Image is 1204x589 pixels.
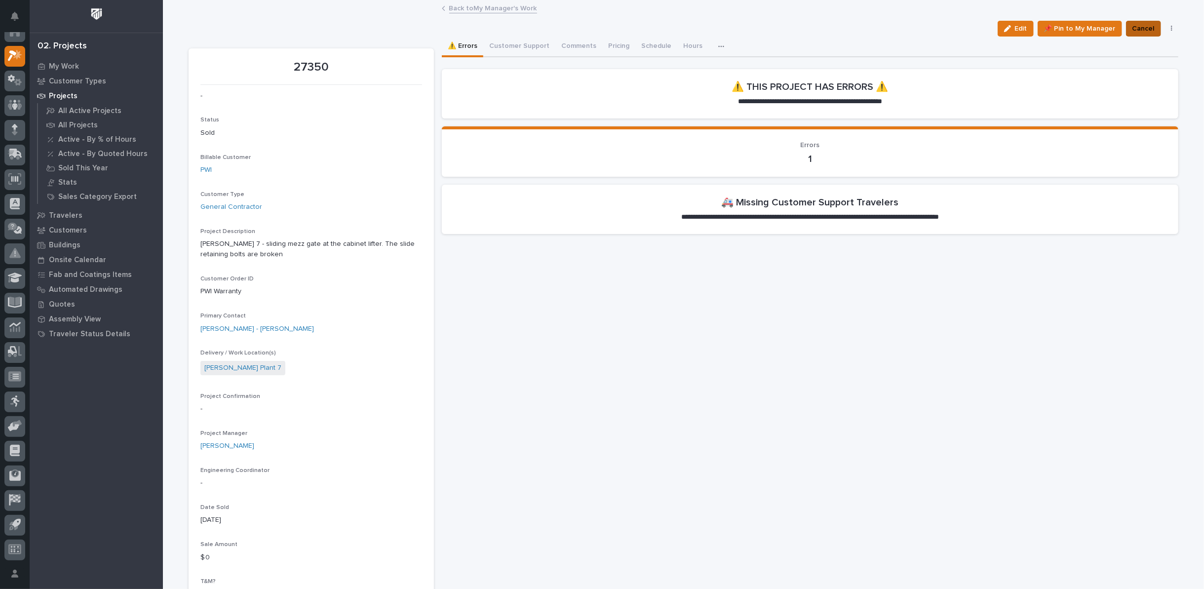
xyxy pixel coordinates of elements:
[12,12,25,28] div: Notifications
[30,326,163,341] a: Traveler Status Details
[200,431,247,436] span: Project Manager
[49,62,79,71] p: My Work
[1126,21,1161,37] button: Cancel
[483,37,555,57] button: Customer Support
[38,161,163,175] a: Sold This Year
[204,363,281,373] a: [PERSON_NAME] Plant 7
[1038,21,1122,37] button: 📌 Pin to My Manager
[200,239,422,260] p: [PERSON_NAME] 7 - sliding mezz gate at the cabinet lifter. The slide retaining bolts are broken
[38,132,163,146] a: Active - By % of Hours
[30,223,163,237] a: Customers
[30,297,163,312] a: Quotes
[200,505,229,510] span: Date Sold
[30,312,163,326] a: Assembly View
[998,21,1034,37] button: Edit
[30,88,163,103] a: Projects
[200,468,270,473] span: Engineering Coordinator
[454,153,1166,165] p: 1
[49,241,80,250] p: Buildings
[58,107,121,116] p: All Active Projects
[200,350,276,356] span: Delivery / Work Location(s)
[49,226,87,235] p: Customers
[38,104,163,118] a: All Active Projects
[200,324,314,334] a: [PERSON_NAME] - [PERSON_NAME]
[200,393,260,399] span: Project Confirmation
[200,515,422,525] p: [DATE]
[200,404,422,414] p: -
[200,165,212,175] a: PWI
[58,135,136,144] p: Active - By % of Hours
[1132,23,1155,35] span: Cancel
[38,118,163,132] a: All Projects
[49,77,106,86] p: Customer Types
[87,5,106,23] img: Workspace Logo
[200,202,262,212] a: General Contractor
[30,237,163,252] a: Buildings
[200,542,237,548] span: Sale Amount
[58,193,137,201] p: Sales Category Export
[677,37,708,57] button: Hours
[49,92,78,101] p: Projects
[38,41,87,52] div: 02. Projects
[801,142,820,149] span: Errors
[49,330,130,339] p: Traveler Status Details
[200,579,216,585] span: T&M?
[30,282,163,297] a: Automated Drawings
[58,178,77,187] p: Stats
[200,276,254,282] span: Customer Order ID
[49,300,75,309] p: Quotes
[30,59,163,74] a: My Work
[602,37,635,57] button: Pricing
[30,252,163,267] a: Onsite Calendar
[200,478,422,488] p: -
[30,267,163,282] a: Fab and Coatings Items
[200,155,251,160] span: Billable Customer
[555,37,602,57] button: Comments
[49,256,106,265] p: Onsite Calendar
[4,6,25,27] button: Notifications
[38,190,163,203] a: Sales Category Export
[58,164,108,173] p: Sold This Year
[200,192,244,197] span: Customer Type
[1015,24,1027,33] span: Edit
[732,81,889,93] h2: ⚠️ THIS PROJECT HAS ERRORS ⚠️
[200,286,422,297] p: PWI Warranty
[722,196,899,208] h2: 🚑 Missing Customer Support Travelers
[449,2,537,13] a: Back toMy Manager's Work
[30,74,163,88] a: Customer Types
[200,229,255,235] span: Project Description
[635,37,677,57] button: Schedule
[200,91,422,101] p: -
[58,121,98,130] p: All Projects
[200,313,246,319] span: Primary Contact
[38,175,163,189] a: Stats
[442,37,483,57] button: ⚠️ Errors
[49,285,122,294] p: Automated Drawings
[200,552,422,563] p: $ 0
[200,117,219,123] span: Status
[38,147,163,160] a: Active - By Quoted Hours
[49,211,82,220] p: Travelers
[200,60,422,75] p: 27350
[49,271,132,279] p: Fab and Coatings Items
[58,150,148,158] p: Active - By Quoted Hours
[30,208,163,223] a: Travelers
[1044,23,1116,35] span: 📌 Pin to My Manager
[49,315,101,324] p: Assembly View
[200,441,254,451] a: [PERSON_NAME]
[200,128,422,138] p: Sold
